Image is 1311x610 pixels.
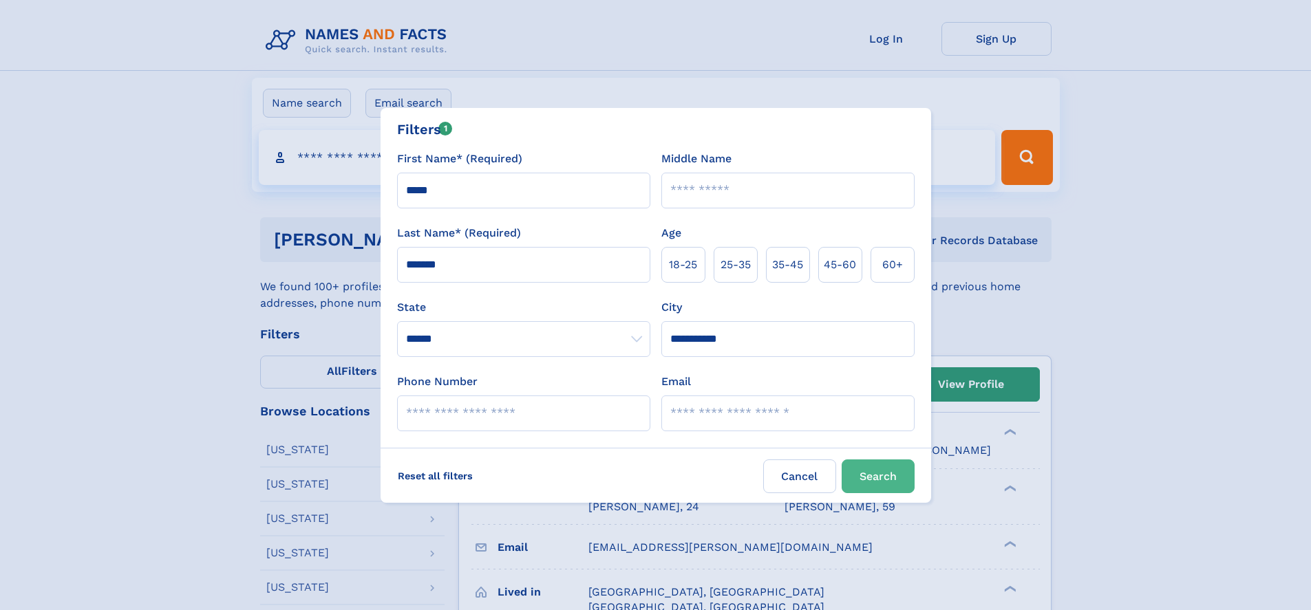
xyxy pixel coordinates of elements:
[397,299,650,316] label: State
[389,459,482,492] label: Reset all filters
[772,257,803,273] span: 35‑45
[669,257,697,273] span: 18‑25
[397,225,521,241] label: Last Name* (Required)
[661,299,682,316] label: City
[661,225,681,241] label: Age
[763,459,836,493] label: Cancel
[824,257,856,273] span: 45‑60
[397,373,478,390] label: Phone Number
[882,257,903,273] span: 60+
[661,373,691,390] label: Email
[397,151,522,167] label: First Name* (Required)
[721,257,751,273] span: 25‑35
[661,151,732,167] label: Middle Name
[397,119,453,140] div: Filters
[842,459,915,493] button: Search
